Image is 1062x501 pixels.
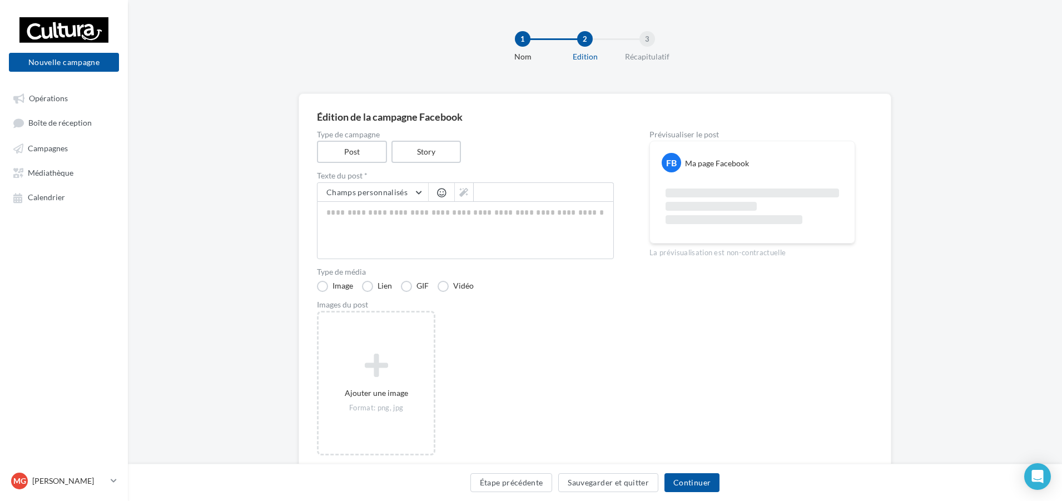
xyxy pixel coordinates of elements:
div: Nom [487,51,558,62]
div: Ma page Facebook [685,158,749,169]
span: MG [13,475,26,487]
div: Prévisualiser le post [649,131,855,138]
a: Opérations [7,88,121,108]
span: Campagnes [28,143,68,153]
a: Calendrier [7,187,121,207]
button: Nouvelle campagne [9,53,119,72]
div: Images du post [317,301,614,309]
a: Campagnes [7,138,121,158]
button: Continuer [664,473,719,492]
button: Champs personnalisés [317,183,428,202]
label: Lien [362,281,392,292]
div: 1 [515,31,530,47]
div: 2 [577,31,593,47]
label: Type de média [317,268,614,276]
div: Récapitulatif [612,51,683,62]
div: 3 [639,31,655,47]
div: FB [662,153,681,172]
span: Boîte de réception [28,118,92,128]
label: Texte du post * [317,172,614,180]
label: Type de campagne [317,131,614,138]
a: Boîte de réception [7,112,121,133]
label: GIF [401,281,429,292]
span: Calendrier [28,193,65,202]
button: Étape précédente [470,473,553,492]
div: Open Intercom Messenger [1024,463,1051,490]
span: Médiathèque [28,168,73,177]
a: Médiathèque [7,162,121,182]
span: Opérations [29,93,68,103]
div: Édition de la campagne Facebook [317,112,873,122]
label: Image [317,281,353,292]
div: Edition [549,51,621,62]
span: Champs personnalisés [326,187,408,197]
button: Sauvegarder et quitter [558,473,658,492]
div: La prévisualisation est non-contractuelle [649,244,855,258]
label: Vidéo [438,281,474,292]
label: Post [317,141,387,163]
p: [PERSON_NAME] [32,475,106,487]
label: Story [391,141,461,163]
a: MG [PERSON_NAME] [9,470,119,492]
